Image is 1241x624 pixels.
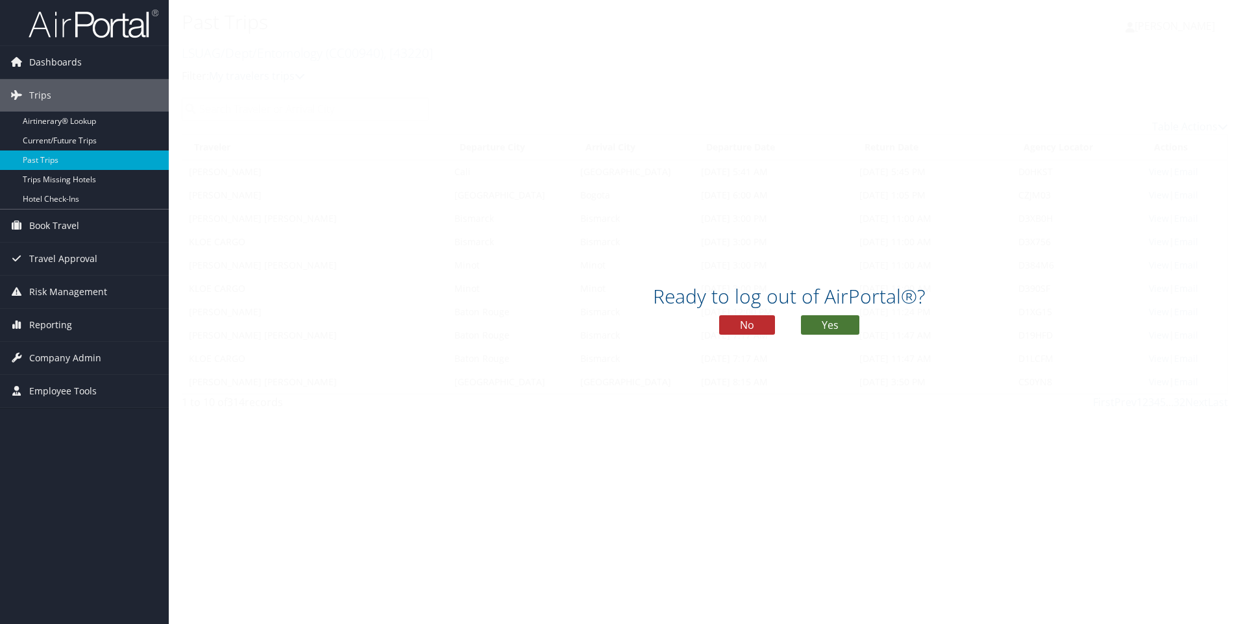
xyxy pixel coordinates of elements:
img: airportal-logo.png [29,8,158,39]
button: No [719,315,775,335]
span: Dashboards [29,46,82,78]
span: Company Admin [29,342,101,374]
span: Travel Approval [29,243,97,275]
span: Trips [29,79,51,112]
span: Risk Management [29,276,107,308]
span: Book Travel [29,210,79,242]
span: Employee Tools [29,375,97,407]
button: Yes [801,315,859,335]
span: Reporting [29,309,72,341]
